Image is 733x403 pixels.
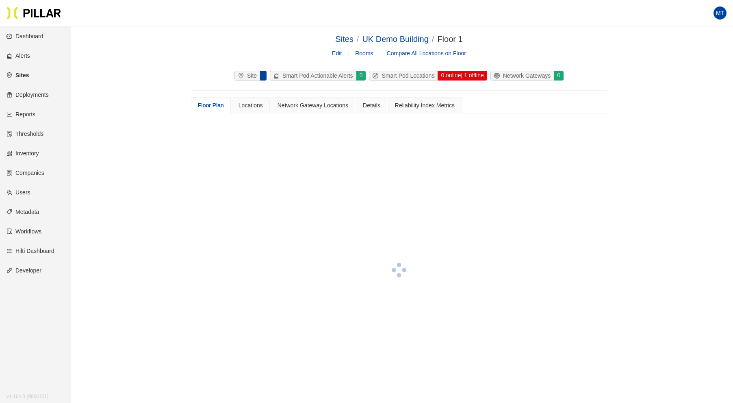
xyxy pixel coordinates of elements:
span: compass [373,73,382,78]
a: solutionCompanies [7,170,44,176]
div: 0 online | 1 offline [437,71,487,81]
a: qrcodeInventory [7,150,39,157]
div: Network Gateways [491,71,554,80]
div: Locations [239,101,263,110]
a: UK Demo Building [362,35,428,44]
a: alertAlerts [7,52,30,59]
a: tagMetadata [7,209,39,215]
span: / [357,35,359,44]
div: Network Gateway Locations [278,101,348,110]
div: Site [235,71,260,80]
div: Smart Pod Actionable Alerts [270,71,356,80]
span: environment [238,73,247,78]
a: dashboardDashboard [7,33,43,39]
a: line-chartReports [7,111,35,118]
a: giftDeployments [7,91,49,98]
a: Sites [335,35,353,44]
span: Floor 1 [437,35,462,44]
span: MT [716,7,724,20]
a: alertSmart Pod Actionable Alerts0 [268,71,367,81]
img: Pillar Technologies [7,7,61,20]
a: exceptionThresholds [7,131,43,137]
div: Floor Plan [198,101,224,110]
a: environmentSites [7,72,29,78]
div: Smart Pod Locations [369,71,438,80]
a: teamUsers [7,189,30,196]
a: Edit [332,49,342,58]
div: Details [363,101,380,110]
a: Compare All Locations on Floor [387,50,466,57]
a: apiDeveloper [7,267,41,274]
div: 0 [356,71,366,81]
a: auditWorkflows [7,228,41,235]
a: barsHilti Dashboard [7,248,54,254]
div: Reliability Index Metrics [395,101,455,110]
span: global [494,73,503,78]
span: alert [273,73,282,78]
a: Rooms [355,50,373,57]
span: / [432,35,434,44]
div: 0 [553,71,564,81]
